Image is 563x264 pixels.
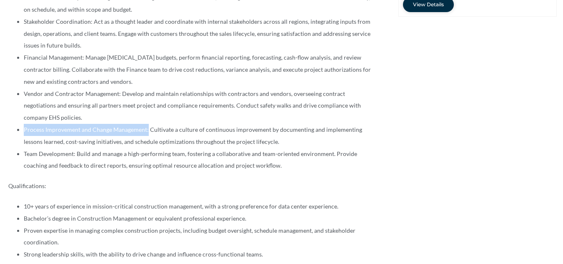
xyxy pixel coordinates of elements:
li: Bachelor’s degree in Construction Management or equivalent professional experience. [24,213,373,225]
li: 10+ years of experience in mission-critical construction management, with a strong preference for... [24,201,373,213]
li: Process Improvement and Change Management: Cultivate a culture of continuous improvement by docum... [24,124,373,148]
li: Financial Management: Manage [MEDICAL_DATA] budgets, perform financial reporting, forecasting, ca... [24,52,373,88]
li: Strong leadership skills, with the ability to drive change and influence cross-functional teams. [24,249,373,261]
li: Team Development: Build and manage a high-performing team, fostering a collaborative and team-ori... [24,148,373,172]
li: Stakeholder Coordination: Act as a thought leader and coordinate with internal stakeholders acros... [24,16,373,52]
li: Vendor and Contractor Management: Develop and maintain relationships with contractors and vendors... [24,88,373,124]
span: View Details [413,2,444,7]
li: Proven expertise in managing complex construction projects, including budget oversight, schedule ... [24,225,373,249]
p: Qualifications: [8,180,373,192]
